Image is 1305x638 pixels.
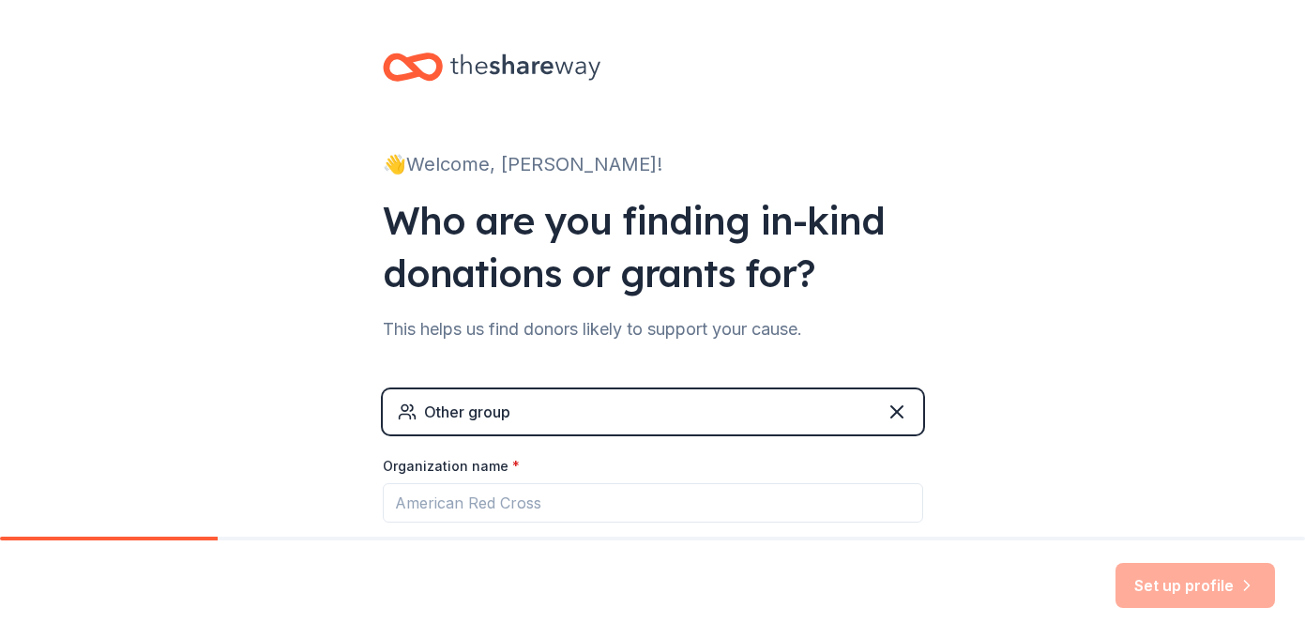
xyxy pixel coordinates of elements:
div: 👋 Welcome, [PERSON_NAME]! [383,149,923,179]
input: American Red Cross [383,483,923,523]
div: Other group [424,401,510,423]
label: Organization name [383,457,520,476]
div: Who are you finding in-kind donations or grants for? [383,194,923,299]
div: This helps us find donors likely to support your cause. [383,314,923,344]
